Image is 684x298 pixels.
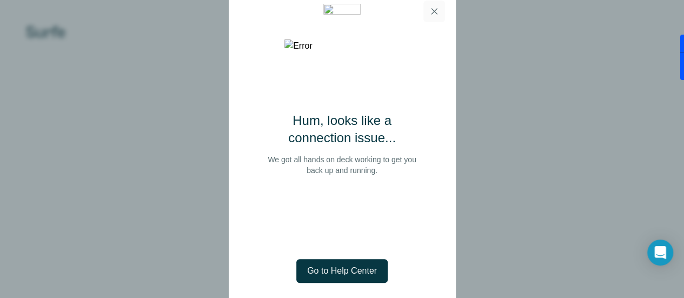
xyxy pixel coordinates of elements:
[296,259,388,283] button: Go to Help Center
[263,112,421,147] h2: Hum, looks like a connection issue...
[307,264,377,277] span: Go to Help Center
[323,4,361,18] img: 8183fabf-3841-4b45-a69a-7ce918950d2d
[263,154,421,176] p: We got all hands on deck working to get you back up and running.
[647,240,673,266] div: Open Intercom Messenger
[284,39,400,52] img: Error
